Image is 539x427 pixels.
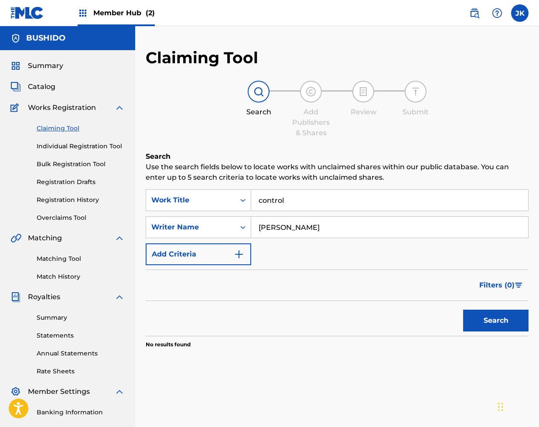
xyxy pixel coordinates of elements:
[10,102,22,113] img: Works Registration
[341,107,385,117] div: Review
[37,367,125,376] a: Rate Sheets
[479,280,515,290] span: Filters ( 0 )
[146,9,155,17] span: (2)
[28,233,62,243] span: Matching
[37,195,125,205] a: Registration History
[28,386,90,397] span: Member Settings
[37,254,125,263] a: Matching Tool
[37,142,125,151] a: Individual Registration Tool
[114,292,125,302] img: expand
[37,178,125,187] a: Registration Drafts
[28,61,63,71] span: Summary
[26,33,65,43] h5: BUSHIDO
[469,8,480,18] img: search
[10,61,21,71] img: Summary
[515,285,539,355] iframe: Resource Center
[93,8,155,18] span: Member Hub
[495,385,539,427] iframe: Chat Widget
[37,160,125,169] a: Bulk Registration Tool
[492,8,502,18] img: help
[515,283,522,288] img: filter
[488,4,506,22] div: Help
[466,4,483,22] a: Public Search
[358,86,368,97] img: step indicator icon for Review
[10,233,21,243] img: Matching
[306,86,316,97] img: step indicator icon for Add Publishers & Shares
[151,195,230,205] div: Work Title
[10,61,63,71] a: SummarySummary
[463,310,529,331] button: Search
[10,292,21,302] img: Royalties
[474,274,529,296] button: Filters (0)
[37,313,125,322] a: Summary
[114,102,125,113] img: expand
[37,124,125,133] a: Claiming Tool
[146,162,529,183] p: Use the search fields below to locate works with unclaimed shares within our public database. You...
[10,82,55,92] a: CatalogCatalog
[114,233,125,243] img: expand
[114,386,125,397] img: expand
[37,349,125,358] a: Annual Statements
[253,86,264,97] img: step indicator icon for Search
[37,213,125,222] a: Overclaims Tool
[394,107,437,117] div: Submit
[10,7,44,19] img: MLC Logo
[28,292,60,302] span: Royalties
[37,272,125,281] a: Match History
[237,107,280,117] div: Search
[10,82,21,92] img: Catalog
[28,82,55,92] span: Catalog
[498,394,503,420] div: Drag
[37,408,125,417] a: Banking Information
[146,243,251,265] button: Add Criteria
[511,4,529,22] div: User Menu
[37,331,125,340] a: Statements
[146,341,191,348] p: No results found
[28,102,96,113] span: Works Registration
[10,33,21,44] img: Accounts
[78,8,88,18] img: Top Rightsholders
[151,222,230,232] div: Writer Name
[146,189,529,336] form: Search Form
[234,249,244,260] img: 9d2ae6d4665cec9f34b9.svg
[146,48,258,68] h2: Claiming Tool
[289,107,333,138] div: Add Publishers & Shares
[146,151,529,162] h6: Search
[10,386,21,397] img: Member Settings
[410,86,421,97] img: step indicator icon for Submit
